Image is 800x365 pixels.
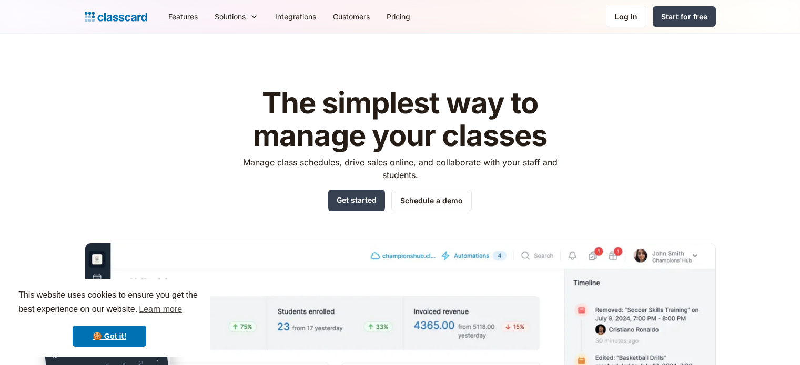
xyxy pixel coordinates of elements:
[606,6,646,27] a: Log in
[137,301,184,317] a: learn more about cookies
[615,11,637,22] div: Log in
[215,11,246,22] div: Solutions
[661,11,707,22] div: Start for free
[378,5,419,28] a: Pricing
[233,156,567,181] p: Manage class schedules, drive sales online, and collaborate with your staff and students.
[653,6,716,27] a: Start for free
[391,190,472,211] a: Schedule a demo
[325,5,378,28] a: Customers
[267,5,325,28] a: Integrations
[8,279,210,357] div: cookieconsent
[328,190,385,211] a: Get started
[233,87,567,152] h1: The simplest way to manage your classes
[73,326,146,347] a: dismiss cookie message
[206,5,267,28] div: Solutions
[85,9,147,24] a: Logo
[18,289,200,317] span: This website uses cookies to ensure you get the best experience on our website.
[160,5,206,28] a: Features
